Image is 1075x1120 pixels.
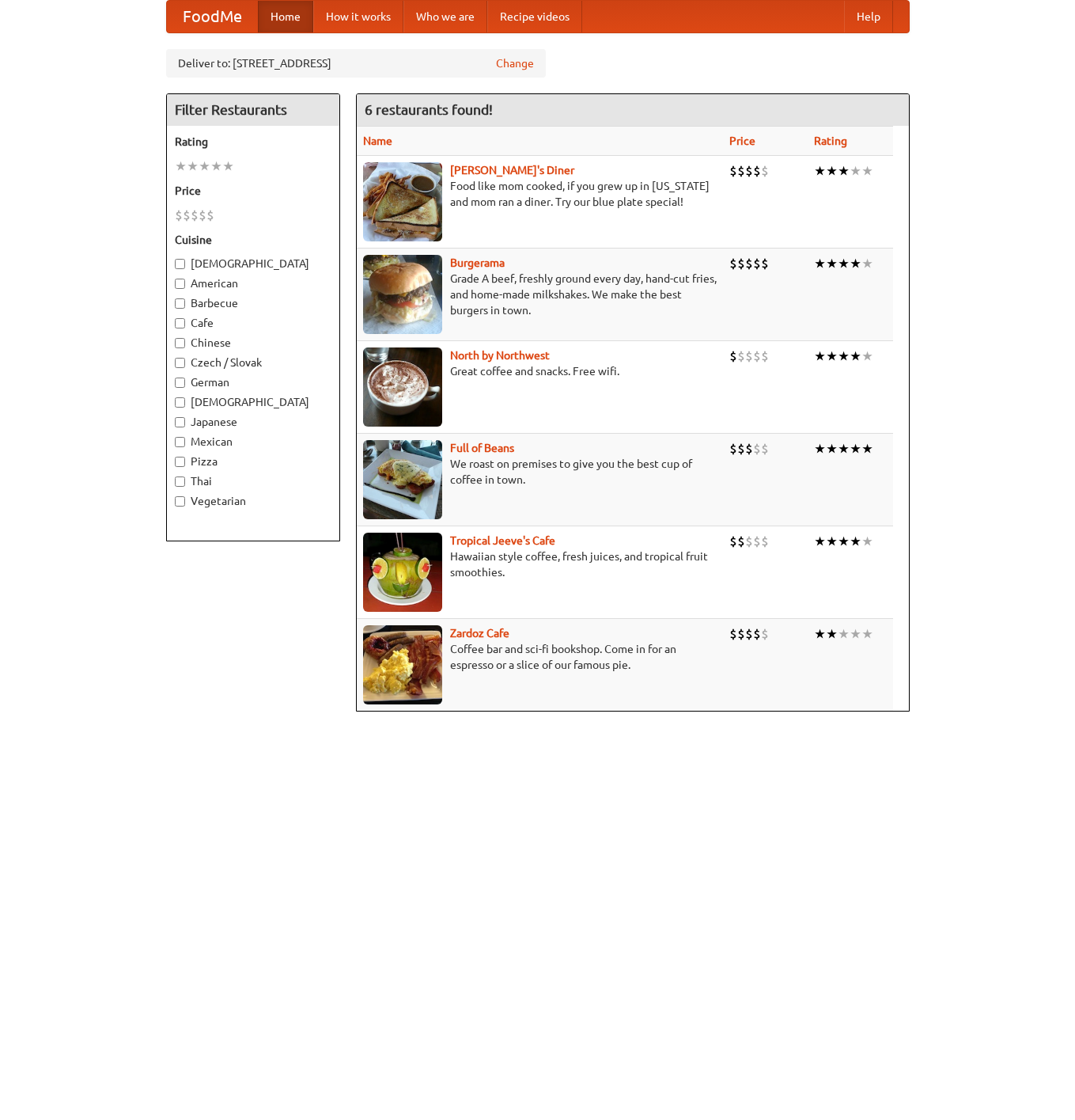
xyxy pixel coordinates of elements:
[838,440,850,457] li: ★
[175,414,331,430] label: Japanese
[761,162,769,180] li: $
[175,457,185,467] input: Pizza
[175,397,185,408] input: [DEMOGRAPHIC_DATA]
[737,347,745,365] li: $
[850,162,861,180] li: ★
[729,625,737,643] li: $
[861,533,873,550] li: ★
[745,533,753,550] li: $
[737,255,745,272] li: $
[753,162,761,180] li: $
[363,456,717,488] p: We roast on premises to give you the best cup of coffee in town.
[363,641,717,673] p: Coffee bar and sci-fi bookshop. Come in for an espresso or a slice of our famous pie.
[175,437,185,447] input: Mexican
[826,255,838,272] li: ★
[729,533,737,550] li: $
[175,318,185,328] input: Cafe
[175,259,185,269] input: [DEMOGRAPHIC_DATA]
[199,158,210,175] li: ★
[838,162,850,180] li: ★
[814,162,826,180] li: ★
[850,440,861,457] li: ★
[175,358,185,368] input: Czech / Slovak
[175,298,185,309] input: Barbecue
[861,255,873,272] li: ★
[403,1,487,32] a: Who we are
[175,335,331,351] label: Chinese
[729,347,737,365] li: $
[450,442,514,454] a: Full of Beans
[753,347,761,365] li: $
[814,625,826,643] li: ★
[737,162,745,180] li: $
[175,496,185,507] input: Vegetarian
[814,347,826,365] li: ★
[175,295,331,311] label: Barbecue
[745,347,753,365] li: $
[222,158,234,175] li: ★
[175,232,331,248] h5: Cuisine
[737,625,745,643] li: $
[729,255,737,272] li: $
[814,135,847,147] a: Rating
[753,255,761,272] li: $
[450,534,555,547] b: Tropical Jeeve's Cafe
[737,440,745,457] li: $
[814,533,826,550] li: ★
[363,135,392,147] a: Name
[191,207,199,224] li: $
[183,207,191,224] li: $
[175,256,331,271] label: [DEMOGRAPHIC_DATA]
[175,493,331,509] label: Vegetarian
[450,164,574,177] a: [PERSON_NAME]'s Diner
[175,279,185,289] input: American
[761,440,769,457] li: $
[363,347,442,427] img: north.jpg
[844,1,893,32] a: Help
[850,625,861,643] li: ★
[814,440,826,457] li: ★
[175,338,185,348] input: Chinese
[745,255,753,272] li: $
[175,378,185,388] input: German
[187,158,199,175] li: ★
[206,207,214,224] li: $
[745,625,753,643] li: $
[496,55,534,71] a: Change
[175,355,331,370] label: Czech / Slovak
[753,625,761,643] li: $
[450,349,550,362] a: North by Northwest
[363,363,717,379] p: Great coffee and snacks. Free wifi.
[838,347,850,365] li: ★
[167,94,339,126] h4: Filter Restaurants
[166,49,546,78] div: Deliver to: [STREET_ADDRESS]
[826,625,838,643] li: ★
[850,533,861,550] li: ★
[363,255,442,334] img: burgerama.jpg
[729,162,737,180] li: $
[761,347,769,365] li: $
[363,549,717,580] p: Hawaiian style coffee, fresh juices, and tropical fruit smoothies.
[826,533,838,550] li: ★
[745,440,753,457] li: $
[450,256,505,269] a: Burgerama
[753,533,761,550] li: $
[761,625,769,643] li: $
[861,625,873,643] li: ★
[826,440,838,457] li: ★
[745,162,753,180] li: $
[363,162,442,241] img: sallys.jpg
[365,102,493,117] ng-pluralize: 6 restaurants found!
[258,1,313,32] a: Home
[175,473,331,489] label: Thai
[838,533,850,550] li: ★
[450,627,509,640] a: Zardoz Cafe
[838,625,850,643] li: ★
[737,533,745,550] li: $
[175,394,331,410] label: [DEMOGRAPHIC_DATA]
[861,440,873,457] li: ★
[729,440,737,457] li: $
